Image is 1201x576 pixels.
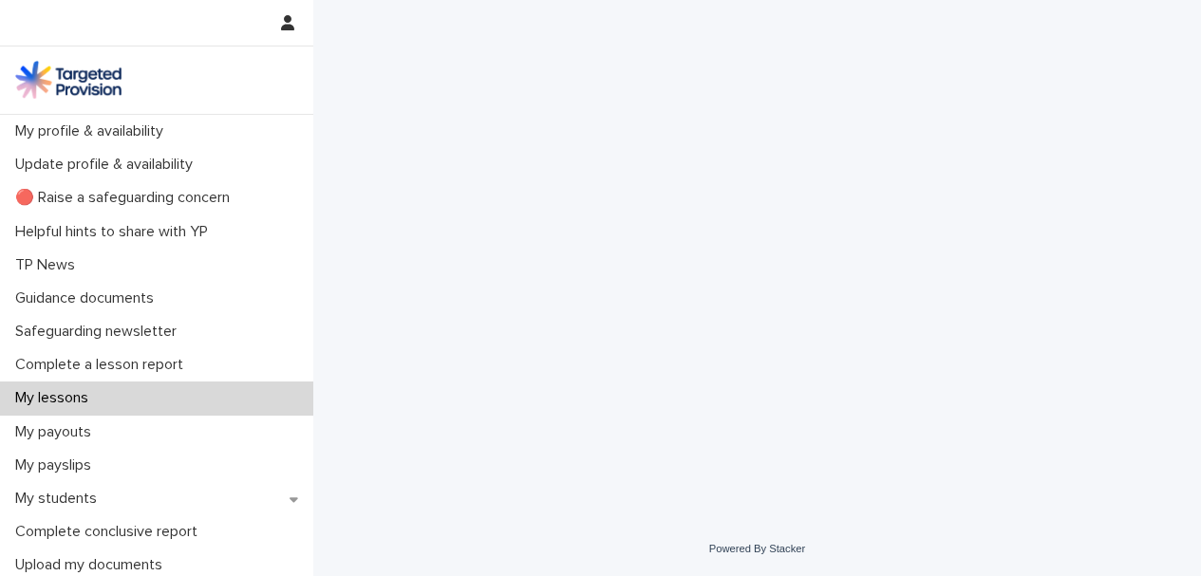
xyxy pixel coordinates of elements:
[8,156,208,174] p: Update profile & availability
[8,423,106,441] p: My payouts
[8,223,223,241] p: Helpful hints to share with YP
[8,556,178,574] p: Upload my documents
[8,122,178,140] p: My profile & availability
[709,543,805,554] a: Powered By Stacker
[8,523,213,541] p: Complete conclusive report
[8,490,112,508] p: My students
[15,61,122,99] img: M5nRWzHhSzIhMunXDL62
[8,389,103,407] p: My lessons
[8,256,90,274] p: TP News
[8,289,169,307] p: Guidance documents
[8,356,198,374] p: Complete a lesson report
[8,323,192,341] p: Safeguarding newsletter
[8,189,245,207] p: 🔴 Raise a safeguarding concern
[8,456,106,474] p: My payslips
